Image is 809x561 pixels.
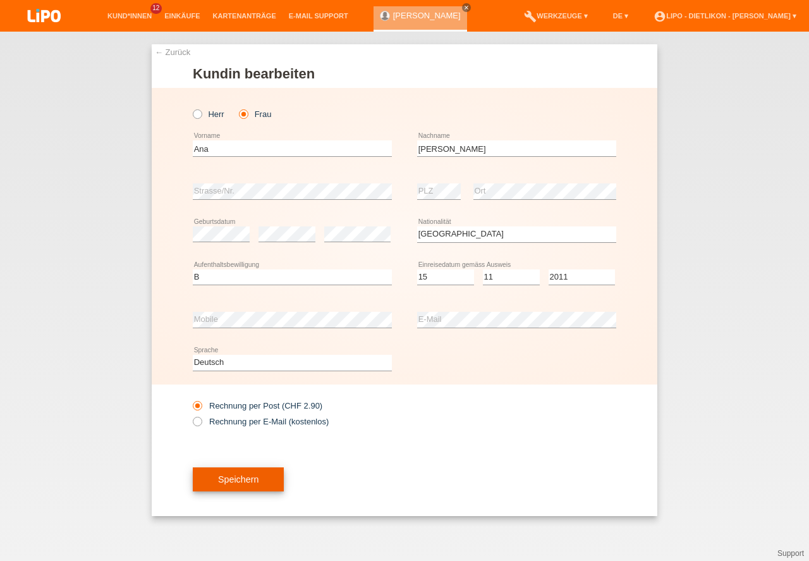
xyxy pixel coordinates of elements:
a: E-Mail Support [283,12,355,20]
a: LIPO pay [13,26,76,35]
label: Frau [239,109,271,119]
a: buildWerkzeuge ▾ [518,12,594,20]
a: Kartenanträge [207,12,283,20]
i: close [463,4,470,11]
label: Rechnung per Post (CHF 2.90) [193,401,322,410]
button: Speichern [193,467,284,491]
i: build [524,10,537,23]
input: Herr [193,109,201,118]
a: ← Zurück [155,47,190,57]
a: DE ▾ [607,12,635,20]
span: 12 [150,3,162,14]
label: Herr [193,109,224,119]
a: [PERSON_NAME] [393,11,461,20]
a: Einkäufe [158,12,206,20]
i: account_circle [654,10,666,23]
h1: Kundin bearbeiten [193,66,616,82]
a: close [462,3,471,12]
a: account_circleLIPO - Dietlikon - [PERSON_NAME] ▾ [647,12,803,20]
input: Rechnung per Post (CHF 2.90) [193,401,201,417]
span: Speichern [218,474,259,484]
label: Rechnung per E-Mail (kostenlos) [193,417,329,426]
input: Rechnung per E-Mail (kostenlos) [193,417,201,433]
a: Support [777,549,804,558]
a: Kund*innen [101,12,158,20]
input: Frau [239,109,247,118]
